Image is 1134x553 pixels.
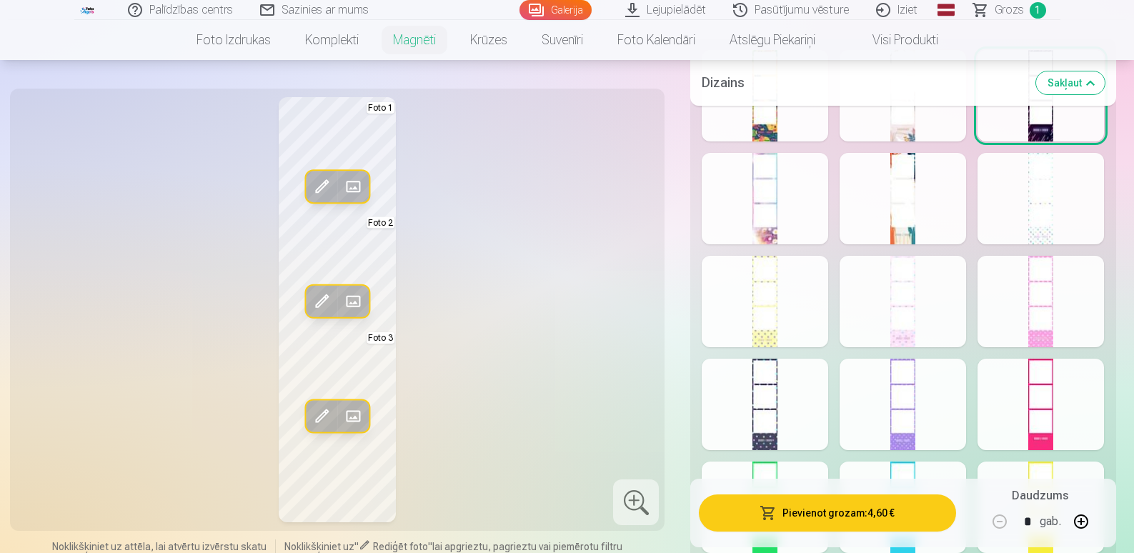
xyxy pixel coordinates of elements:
[373,541,428,552] span: Rediģēt foto
[179,20,288,60] a: Foto izdrukas
[376,20,453,60] a: Magnēti
[284,541,354,552] span: Noklikšķiniet uz
[1036,71,1105,94] button: Sakļaut
[80,6,96,14] img: /fa1
[354,541,359,552] span: "
[1012,487,1068,504] h5: Daudzums
[524,20,600,60] a: Suvenīri
[600,20,712,60] a: Foto kalendāri
[428,541,432,552] span: "
[1040,504,1061,539] div: gab.
[432,541,622,552] span: lai apgrieztu, pagrieztu vai piemērotu filtru
[832,20,955,60] a: Visi produkti
[995,1,1024,19] span: Grozs
[288,20,376,60] a: Komplekti
[712,20,832,60] a: Atslēgu piekariņi
[699,494,955,532] button: Pievienot grozam:4,60 €
[702,73,1024,93] h5: Dizains
[1030,2,1046,19] span: 1
[453,20,524,60] a: Krūzes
